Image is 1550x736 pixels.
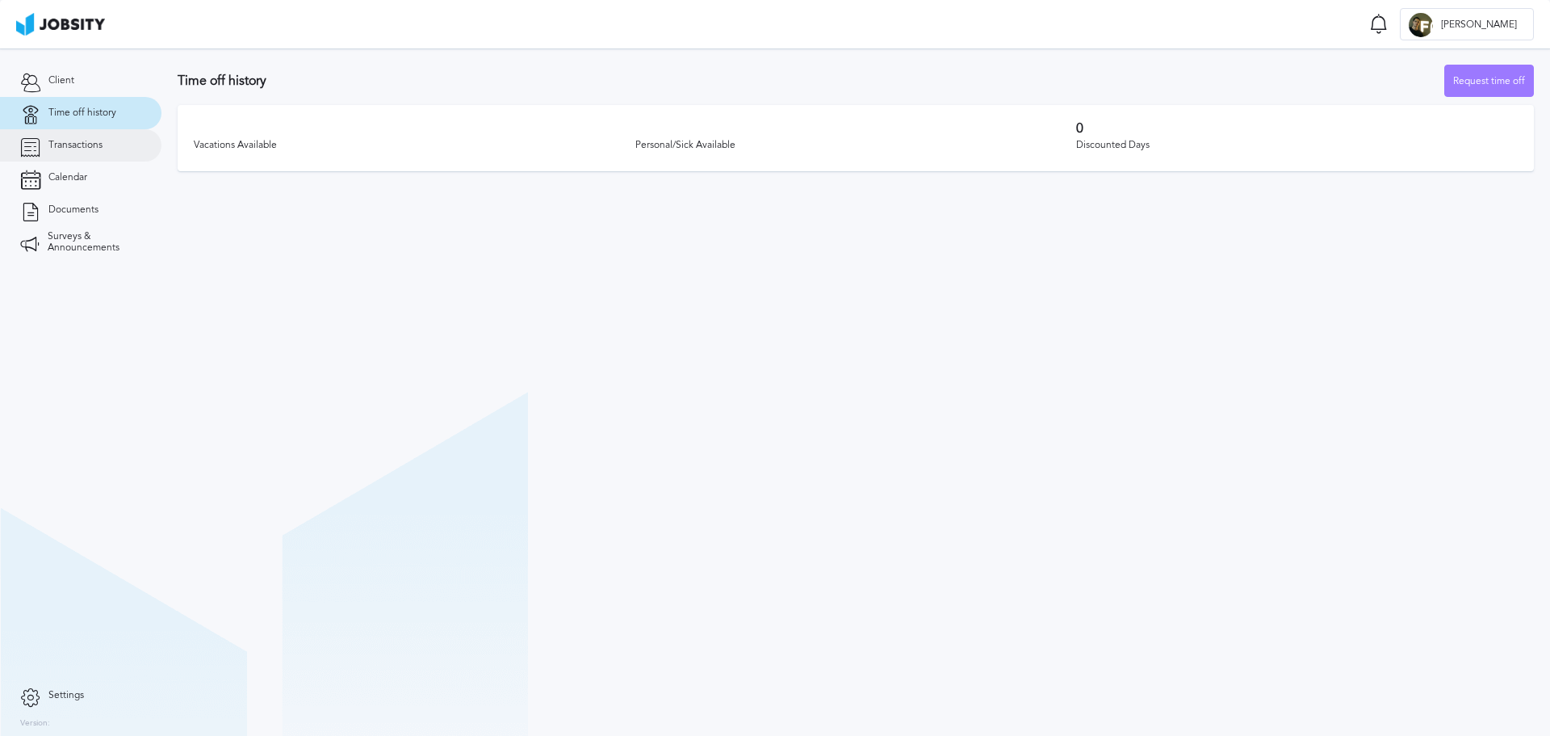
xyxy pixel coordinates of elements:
[48,172,87,183] span: Calendar
[178,74,1444,88] h3: Time off history
[1076,121,1518,136] h3: 0
[635,140,1077,151] div: Personal/Sick Available
[48,204,98,216] span: Documents
[48,231,141,254] span: Surveys & Announcements
[1400,8,1534,40] button: D[PERSON_NAME]
[48,75,74,86] span: Client
[48,107,116,119] span: Time off history
[20,719,50,729] label: Version:
[194,140,635,151] div: Vacations Available
[1076,140,1518,151] div: Discounted Days
[1433,19,1525,31] span: [PERSON_NAME]
[48,690,84,701] span: Settings
[16,13,105,36] img: ab4bad089aa723f57921c736e9817d99.png
[1444,65,1534,97] button: Request time off
[1445,65,1533,98] div: Request time off
[1409,13,1433,37] div: D
[48,140,103,151] span: Transactions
